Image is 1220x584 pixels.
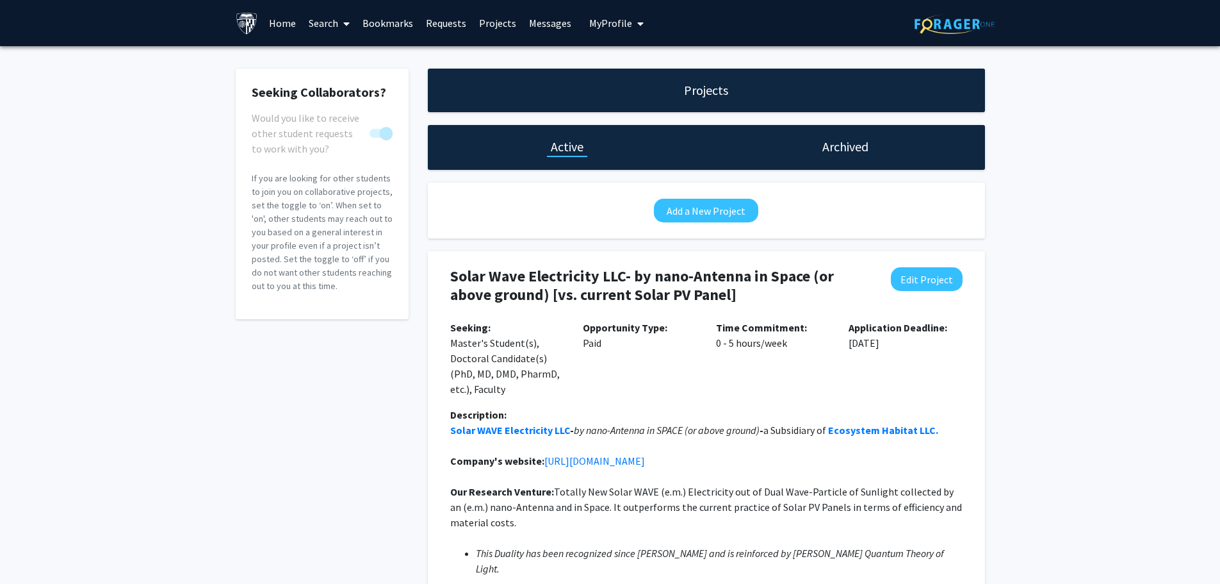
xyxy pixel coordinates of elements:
[583,320,697,351] p: Paid
[654,199,758,222] button: Add a New Project
[544,455,645,467] a: [URL][DOMAIN_NAME]
[716,321,807,334] b: Time Commitment:
[716,320,830,351] p: 0 - 5 hours/week
[263,1,302,46] a: Home
[10,526,54,574] iframe: Chat
[450,484,963,530] p: Totally New Solar WAVE (e.m.) Electricity out of Dual Wave-Particle of Sunlight collected by an (...
[828,424,938,437] a: Ecosystem Habitat LLC.
[849,320,963,351] p: [DATE]
[252,172,393,293] p: If you are looking for other students to join you on collaborative projects, set the toggle to ‘o...
[450,424,570,437] a: Solar WAVE Electricity LLC
[419,1,473,46] a: Requests
[891,267,963,291] button: Edit Project
[583,321,667,334] b: Opportunity Type:
[450,455,544,467] strong: Company's website:
[523,1,578,46] a: Messages
[450,422,963,438] p: a Subsidiary of
[574,424,760,437] em: by nano-Antenna in SPACE (or above ground)
[473,1,523,46] a: Projects
[450,320,564,397] p: Master's Student(s), Doctoral Candidate(s) (PhD, MD, DMD, PharmD, etc.), Faculty
[252,85,393,100] h2: Seeking Collaborators?
[252,110,364,156] span: Would you like to receive other student requests to work with you?
[450,407,963,422] div: Description:
[450,485,554,498] strong: Our Research Venture:
[236,12,258,35] img: Johns Hopkins University Logo
[589,17,632,29] span: My Profile
[450,267,870,305] h4: Solar Wave Electricity LLC- by nano-Antenna in Space (or above ground) [vs. current Solar PV Panel]
[570,424,574,437] strong: -
[476,547,946,575] em: This Duality has been recognized since [PERSON_NAME] and is reinforced by [PERSON_NAME] Quantum T...
[760,424,763,437] strong: -
[356,1,419,46] a: Bookmarks
[849,321,947,334] b: Application Deadline:
[684,81,728,99] h1: Projects
[302,1,356,46] a: Search
[450,321,491,334] b: Seeking:
[551,138,583,156] h1: Active
[915,14,995,34] img: ForagerOne Logo
[252,110,393,141] div: You cannot turn this off while you have active projects.
[822,138,868,156] h1: Archived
